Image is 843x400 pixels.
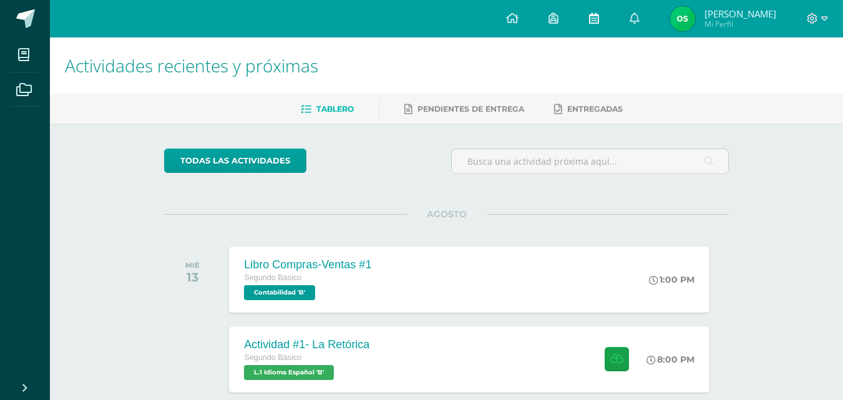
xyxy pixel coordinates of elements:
span: Segundo Básico [244,353,301,362]
span: [PERSON_NAME] [704,7,776,20]
input: Busca una actividad próxima aquí... [452,149,728,173]
div: 8:00 PM [646,354,694,365]
span: L.1 Idioma Español 'B' [244,365,334,380]
div: 1:00 PM [649,274,694,285]
div: MIÉ [185,261,200,270]
a: Tablero [301,99,354,119]
a: Entregadas [554,99,623,119]
div: Actividad #1- La Retórica [244,338,369,351]
a: Pendientes de entrega [404,99,524,119]
span: AGOSTO [407,208,487,220]
span: Pendientes de entrega [417,104,524,114]
div: 13 [185,270,200,285]
span: Mi Perfil [704,19,776,29]
span: Actividades recientes y próximas [65,54,318,77]
span: Segundo Básico [244,273,301,282]
span: Contabilidad 'B' [244,285,315,300]
span: Tablero [316,104,354,114]
a: todas las Actividades [164,149,306,173]
img: 036dd00b21afbf8d7ade513cf52a3cbc.png [670,6,695,31]
span: Entregadas [567,104,623,114]
div: Libro Compras-Ventas #1 [244,258,371,271]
